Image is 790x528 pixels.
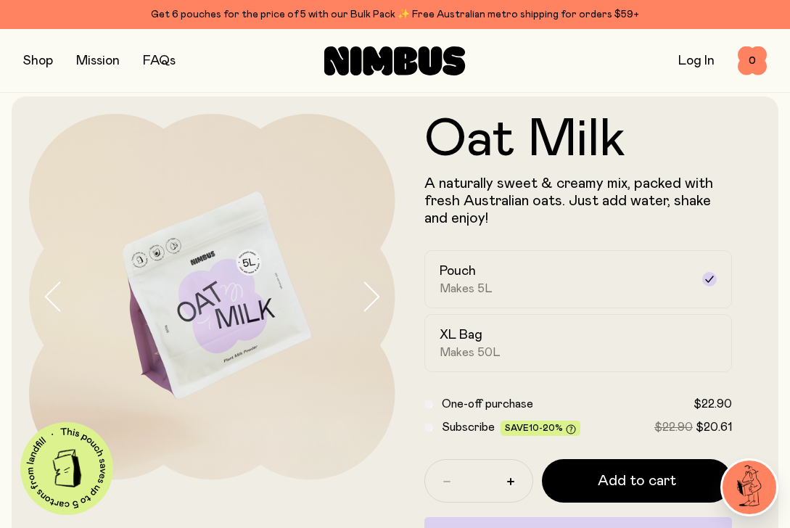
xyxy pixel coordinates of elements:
span: $22.90 [694,398,732,410]
a: Mission [76,54,120,67]
h2: Pouch [440,263,476,280]
button: 0 [738,46,767,75]
p: A naturally sweet & creamy mix, packed with fresh Australian oats. Just add water, shake and enjoy! [424,175,733,227]
span: $20.61 [696,421,732,433]
a: FAQs [143,54,176,67]
span: Makes 50L [440,345,501,360]
img: agent [723,461,776,514]
span: Save [505,424,576,434]
span: Makes 5L [440,281,493,296]
span: 10-20% [529,424,563,432]
div: Get 6 pouches for the price of 5 with our Bulk Pack ✨ Free Australian metro shipping for orders $59+ [23,6,767,23]
span: Add to cart [598,471,676,491]
span: One-off purchase [442,398,533,410]
span: $22.90 [654,421,693,433]
a: Log In [678,54,715,67]
h1: Oat Milk [424,114,733,166]
button: Add to cart [542,459,733,503]
h2: XL Bag [440,326,482,344]
span: Subscribe [442,421,495,433]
